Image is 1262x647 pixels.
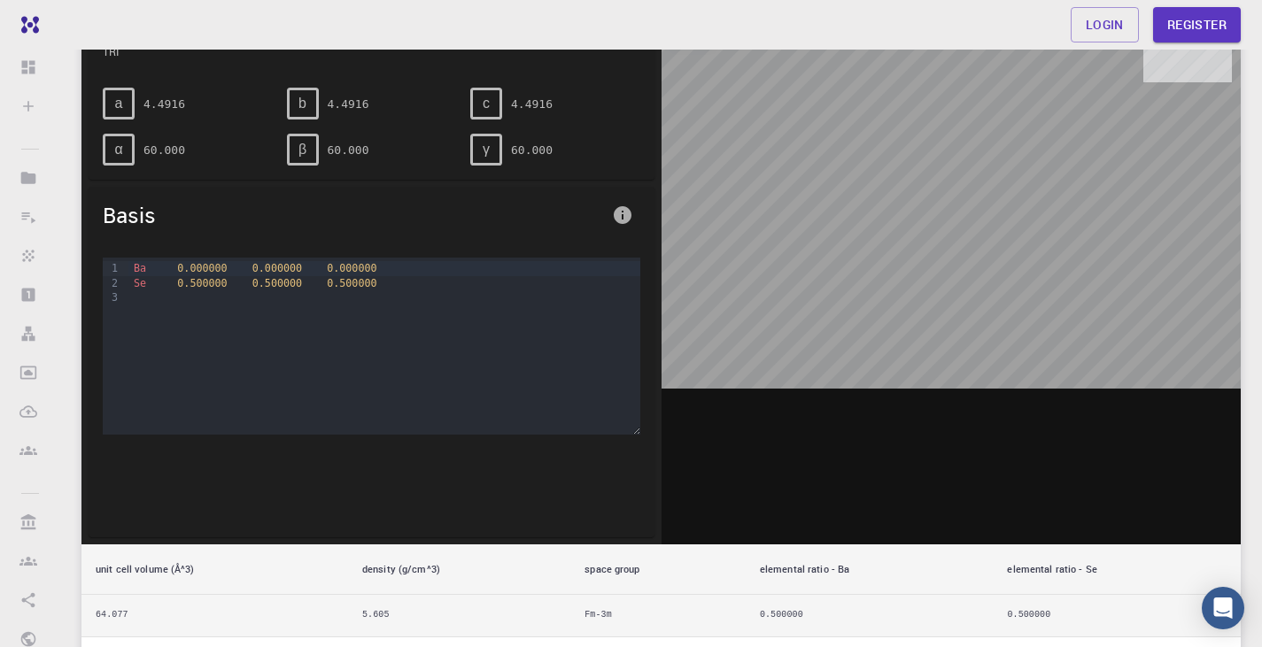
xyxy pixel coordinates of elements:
pre: 4.4916 [143,89,185,119]
td: 0.500000 [993,595,1241,636]
button: info [605,197,640,233]
span: 0.000000 [327,262,376,274]
td: Fm-3m [570,595,746,636]
span: 0.500000 [252,277,302,289]
img: logo [14,16,39,34]
td: 64.077 [81,595,348,636]
div: 1 [103,261,120,275]
div: 2 [103,276,120,290]
td: 0.500000 [746,595,994,636]
span: Ba [134,262,146,274]
span: 0.000000 [252,262,302,274]
span: 0.500000 [327,277,376,289]
td: 5.605 [348,595,570,636]
a: Login [1071,7,1139,42]
span: γ [483,142,490,158]
span: β [298,142,306,158]
div: Open Intercom Messenger [1202,587,1244,629]
a: Register [1153,7,1241,42]
span: α [114,142,122,158]
div: 3 [103,290,120,304]
th: elemental ratio - Ba [746,544,994,595]
span: Basis [103,201,605,229]
span: c [483,96,490,112]
pre: 60.000 [143,135,185,166]
span: TRI [103,43,605,59]
pre: 60.000 [328,135,369,166]
pre: 4.4916 [328,89,369,119]
span: b [298,96,306,112]
th: density (g/cm^3) [348,544,570,595]
pre: 60.000 [511,135,553,166]
span: 0.500000 [177,277,227,289]
th: unit cell volume (Å^3) [81,544,348,595]
span: a [115,96,123,112]
th: elemental ratio - Se [993,544,1241,595]
th: space group [570,544,746,595]
span: Se [134,277,146,289]
pre: 4.4916 [511,89,553,119]
span: 0.000000 [177,262,227,274]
